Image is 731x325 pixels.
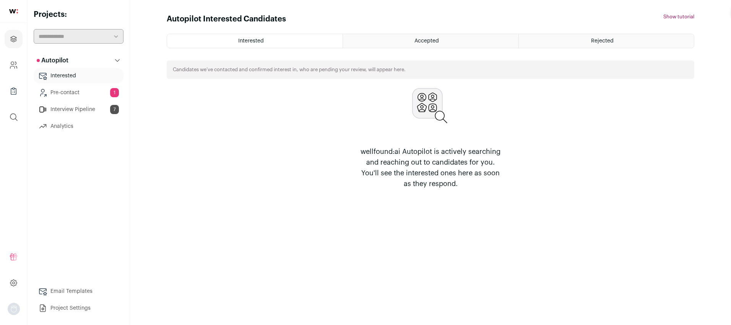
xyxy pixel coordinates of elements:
a: Rejected [519,34,694,48]
button: Show tutorial [663,14,694,20]
a: Company Lists [5,82,23,100]
button: Open dropdown [8,303,20,315]
span: 7 [110,105,119,114]
p: Autopilot [37,56,68,65]
img: nopic.png [8,303,20,315]
a: Projects [5,30,23,48]
button: Autopilot [34,53,123,68]
a: Project Settings [34,301,123,316]
p: wellfound:ai Autopilot is actively searching and reaching out to candidates for you. You'll see t... [357,146,504,189]
a: Email Templates [34,284,123,299]
a: Interview Pipeline7 [34,102,123,117]
a: Interested [34,68,123,83]
span: Accepted [414,38,439,44]
h1: Autopilot Interested Candidates [167,14,286,24]
p: Candidates we’ve contacted and confirmed interest in, who are pending your review, will appear here. [173,67,406,73]
a: Accepted [343,34,518,48]
span: Rejected [591,38,614,44]
a: Pre-contact1 [34,85,123,100]
span: 1 [110,88,119,97]
a: Company and ATS Settings [5,56,23,74]
h2: Projects: [34,9,123,20]
span: Interested [238,38,264,44]
img: wellfound-shorthand-0d5821cbd27db2630d0214b213865d53afaa358527fdda9d0ea32b1df1b89c2c.svg [9,9,18,13]
a: Analytics [34,119,123,134]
